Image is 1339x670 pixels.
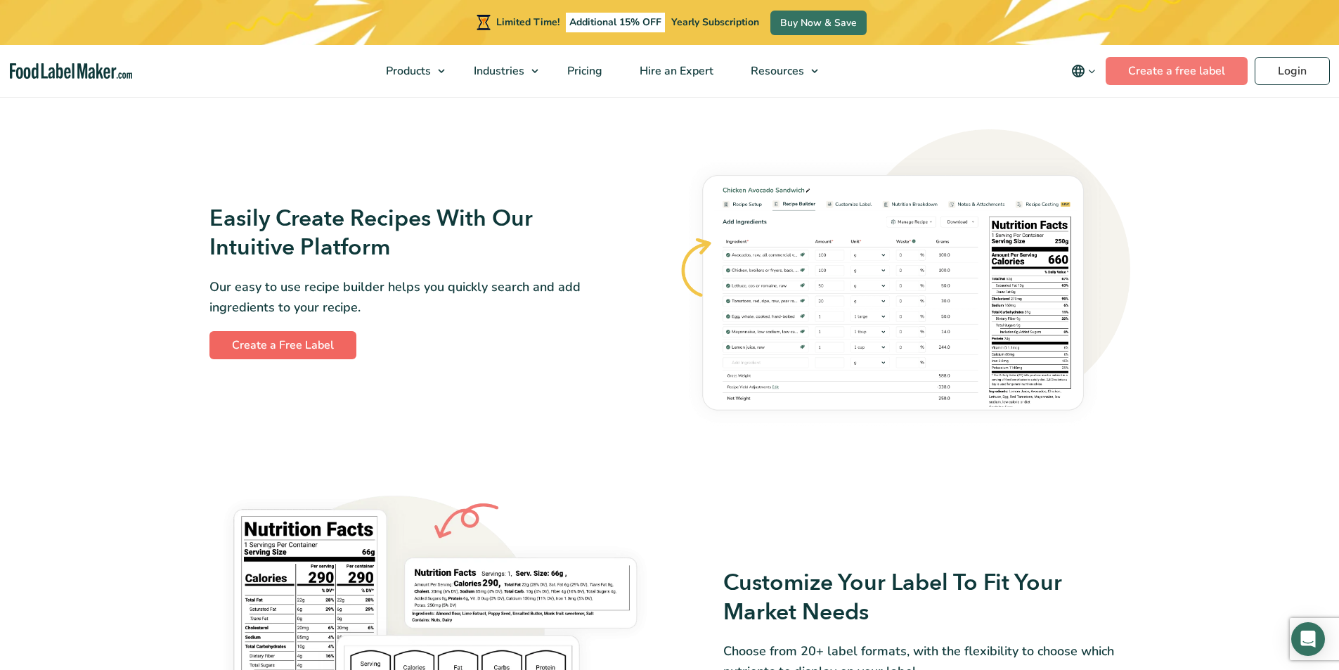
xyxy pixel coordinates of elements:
a: Hire an Expert [621,45,729,97]
a: Pricing [549,45,618,97]
span: Yearly Subscription [671,15,759,29]
a: Create a free label [1106,57,1248,85]
a: Products [368,45,452,97]
span: Products [382,63,432,79]
span: Additional 15% OFF [566,13,665,32]
h3: Customize Your Label To Fit Your Market Needs [723,569,1130,627]
span: Limited Time! [496,15,559,29]
h3: Easily Create Recipes With Our Intuitive Platform [209,205,616,263]
div: Open Intercom Messenger [1291,622,1325,656]
a: Create a Free Label [209,331,356,359]
p: Our easy to use recipe builder helps you quickly search and add ingredients to your recipe. [209,277,616,318]
a: Buy Now & Save [770,11,867,35]
span: Pricing [563,63,604,79]
a: Resources [732,45,825,97]
a: Login [1255,57,1330,85]
span: Hire an Expert [635,63,715,79]
a: Industries [455,45,545,97]
span: Industries [470,63,526,79]
span: Resources [746,63,806,79]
